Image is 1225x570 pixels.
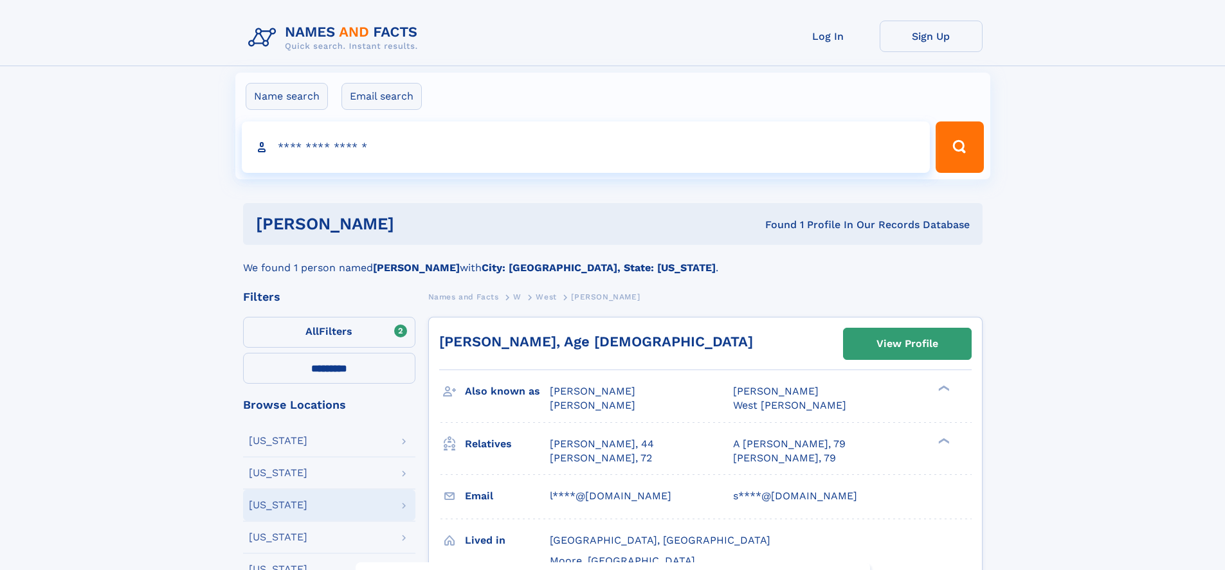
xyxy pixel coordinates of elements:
[465,530,550,551] h3: Lived in
[513,289,522,305] a: W
[249,436,307,446] div: [US_STATE]
[243,317,415,348] label: Filters
[550,534,770,546] span: [GEOGRAPHIC_DATA], [GEOGRAPHIC_DATA]
[935,384,950,393] div: ❯
[936,121,983,173] button: Search Button
[536,289,556,305] a: West
[536,292,556,301] span: West
[246,83,328,110] label: Name search
[513,292,522,301] span: W
[880,21,983,52] a: Sign Up
[550,555,695,567] span: Moore, [GEOGRAPHIC_DATA]
[256,216,580,232] h1: [PERSON_NAME]
[243,399,415,411] div: Browse Locations
[571,292,640,301] span: [PERSON_NAME]
[373,262,460,274] b: [PERSON_NAME]
[733,385,819,397] span: [PERSON_NAME]
[465,380,550,402] h3: Also known as
[242,121,930,173] input: search input
[733,437,846,451] a: A [PERSON_NAME], 79
[465,485,550,507] h3: Email
[935,436,950,445] div: ❯
[777,21,880,52] a: Log In
[243,291,415,303] div: Filters
[579,218,970,232] div: Found 1 Profile In Our Records Database
[550,399,635,411] span: [PERSON_NAME]
[249,500,307,510] div: [US_STATE]
[341,83,422,110] label: Email search
[844,328,971,359] a: View Profile
[465,433,550,455] h3: Relatives
[482,262,716,274] b: City: [GEOGRAPHIC_DATA], State: [US_STATE]
[243,21,428,55] img: Logo Names and Facts
[249,532,307,542] div: [US_STATE]
[550,451,652,465] a: [PERSON_NAME], 72
[428,289,499,305] a: Names and Facts
[550,385,635,397] span: [PERSON_NAME]
[550,437,654,451] a: [PERSON_NAME], 44
[876,329,938,359] div: View Profile
[243,245,983,276] div: We found 1 person named with .
[733,451,836,465] a: [PERSON_NAME], 79
[439,334,753,350] a: [PERSON_NAME], Age [DEMOGRAPHIC_DATA]
[305,325,319,337] span: All
[249,468,307,478] div: [US_STATE]
[733,399,846,411] span: West [PERSON_NAME]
